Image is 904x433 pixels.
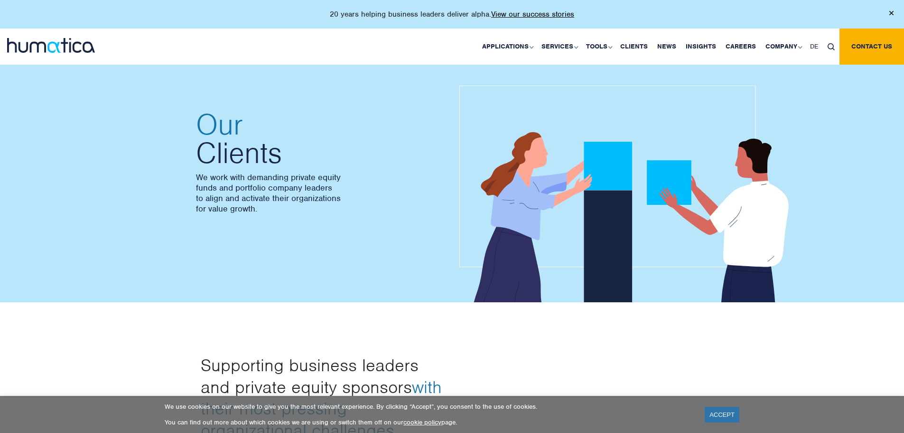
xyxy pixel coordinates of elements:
[805,29,823,65] a: DE
[828,43,835,50] img: search_icon
[165,403,693,411] p: We use cookies on our website to give you the most relevant experience. By clicking “Accept”, you...
[330,10,574,19] p: 20 years helping business leaders deliver alpha.
[652,29,681,65] a: News
[459,86,801,304] img: about_banner1
[705,407,739,423] a: ACCEPT
[581,29,615,65] a: Tools
[403,418,441,426] a: cookie policy
[721,29,761,65] a: Careers
[196,172,443,214] p: We work with demanding private equity funds and portfolio company leaders to align and activate t...
[810,42,818,50] span: DE
[839,29,904,65] a: Contact us
[761,29,805,65] a: Company
[7,38,95,53] img: logo
[165,418,693,426] p: You can find out more about which cookies we are using or switch them off on our page.
[537,29,581,65] a: Services
[681,29,721,65] a: Insights
[615,29,652,65] a: Clients
[491,10,574,19] a: View our success stories
[477,29,537,65] a: Applications
[196,110,443,139] span: Our
[196,110,443,167] h2: Clients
